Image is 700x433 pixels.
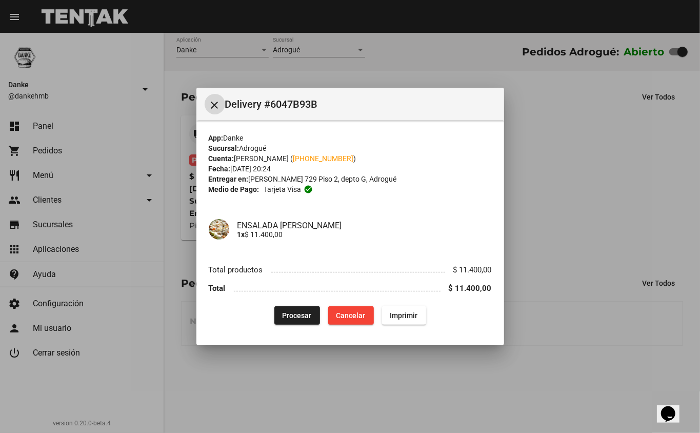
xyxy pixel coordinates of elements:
[274,306,320,325] button: Procesar
[209,154,234,163] strong: Cuenta:
[209,184,259,194] strong: Medio de Pago:
[205,94,225,114] button: Cerrar
[209,174,492,184] div: [PERSON_NAME] 729 Piso 2, depto G, Adrogué
[225,96,496,112] span: Delivery #6047B93B
[657,392,690,423] iframe: chat widget
[304,185,313,194] mat-icon: check_circle
[209,144,239,152] strong: Sucursal:
[264,184,301,194] span: Tarjeta visa
[390,311,418,320] span: Imprimir
[237,230,245,239] b: 1x
[209,279,492,298] li: Total $ 11.400,00
[209,99,221,111] mat-icon: Cerrar
[209,175,249,183] strong: Entregar en:
[293,154,354,163] a: [PHONE_NUMBER]
[209,143,492,153] div: Adrogué
[209,165,231,173] strong: Fecha:
[237,221,492,230] h4: ENSALADA [PERSON_NAME]
[328,306,374,325] button: Cancelar
[209,164,492,174] div: [DATE] 20:24
[209,153,492,164] div: [PERSON_NAME] ( )
[382,306,426,325] button: Imprimir
[237,230,492,239] p: $ 11.400,00
[336,311,366,320] span: Cancelar
[209,219,229,240] img: 56df58d0-f4ea-4105-936b-d56d42960eac.png
[209,134,224,142] strong: App:
[283,311,312,320] span: Procesar
[209,260,492,279] li: Total productos $ 11.400,00
[209,133,492,143] div: Danke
